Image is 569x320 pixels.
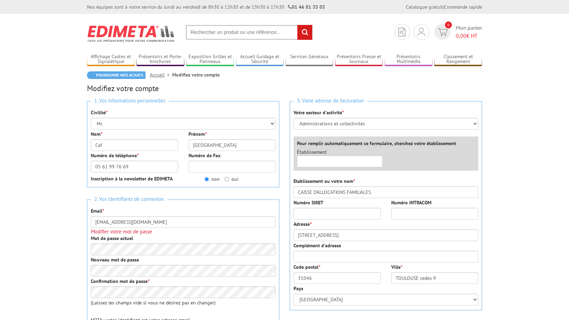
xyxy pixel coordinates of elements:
label: oui [225,176,238,183]
label: Prénom [189,131,207,137]
a: devis rapide 0 Mon panier 0,00€ HT [433,24,482,40]
span: 0,00 [456,32,466,39]
img: devis rapide [399,28,405,36]
input: non [204,177,209,181]
a: Présentoirs Presse et Journaux [335,54,383,65]
label: Adresse [294,221,312,228]
a: Exposition Grilles et Panneaux [186,54,234,65]
a: Poursuivre mes achats [87,71,146,79]
label: Complément d'adresse [294,242,341,249]
label: Nouveau mot de passe [91,256,139,263]
span: Mon panier [456,24,482,40]
input: oui [225,177,229,181]
img: devis rapide [438,28,448,36]
label: Ville [391,264,402,270]
a: Catalogue gratuit [406,4,443,10]
label: Confirmation mot de passe [91,278,149,285]
span: 0 [445,21,452,28]
label: Votre secteur d'activité [294,109,344,116]
a: Commande rapide [444,4,482,10]
img: devis rapide [418,28,425,36]
span: 1. Vos informations personnelles [91,96,169,106]
div: Nos équipes sont à votre service du lundi au vendredi de 8h30 à 12h30 et de 13h30 à 17h30 [87,3,325,10]
span: Modifier votre mot de passe [91,228,152,235]
div: | [406,3,482,10]
span: 2. Vos identifiants de connexion [91,195,167,204]
span: € HT [456,32,482,40]
label: Code postal [294,264,320,270]
input: Rechercher un produit ou une référence... [186,25,313,40]
label: Civilité [91,109,107,116]
p: (Laissez les champs vide si vous ne désirez pas en changer) [91,299,275,306]
label: Email [91,207,104,214]
img: Edimeta [87,21,175,46]
strong: 01 46 81 33 03 [288,4,325,10]
label: Pour remplir automatiquement ce formulaire, cherchez votre établissement [297,140,456,147]
a: Accueil [150,72,172,78]
input: rechercher [297,25,312,40]
a: Présentoirs et Porte-brochures [137,54,184,65]
label: Pays [294,285,303,292]
label: Etablissement ou votre nom [294,178,355,185]
a: Services Généraux [286,54,333,65]
label: Mot de passe actuel [91,235,133,242]
strong: Inscription à la newsletter de EDIMETA [91,176,173,182]
a: Accueil Guidage et Sécurité [236,54,284,65]
label: Numéro de Fax [189,152,220,159]
span: 3. Votre adresse de facturation [294,96,367,106]
label: Numéro INTRACOM [391,199,431,206]
label: Nom [91,131,102,137]
div: Établissement [292,149,388,167]
li: Modifiez votre compte [172,71,220,78]
a: Affichage Cadres et Signalétique [87,54,135,65]
label: Numéro SIRET [294,199,323,206]
label: Numéro de téléphone [91,152,139,159]
label: non [204,176,220,183]
a: Présentoirs Multimédia [385,54,432,65]
a: Classement et Rangement [434,54,482,65]
h2: Modifiez votre compte [87,84,482,92]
